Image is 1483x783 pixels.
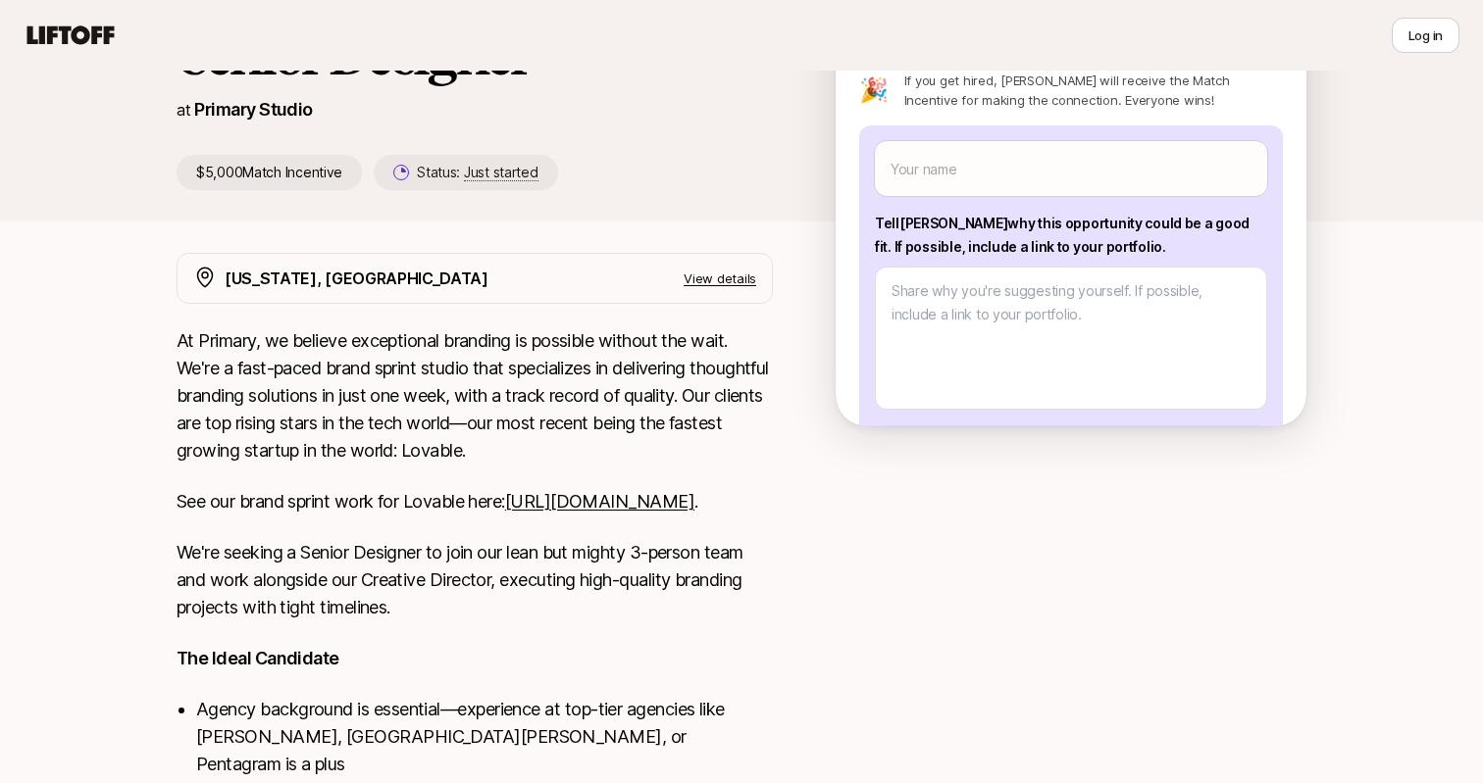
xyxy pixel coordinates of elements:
[684,269,756,288] p: View details
[177,488,773,515] p: See our brand sprint work for Lovable here: .
[194,99,312,120] a: Primary Studio
[177,327,773,465] p: At Primary, we believe exceptional branding is possible without the wait. We're a fast-paced bran...
[177,539,773,621] p: We're seeking a Senior Designer to join our lean but mighty 3-person team and work alongside our ...
[225,266,488,291] p: [US_STATE], [GEOGRAPHIC_DATA]
[177,648,339,668] strong: The Ideal Candidate
[417,161,537,184] p: Status:
[177,97,190,122] p: at
[875,212,1267,259] p: Tell [PERSON_NAME] why this opportunity could be a good fit . If possible, include a link to your...
[464,164,538,181] span: Just started
[177,25,773,84] h1: Senior Designer
[177,155,362,190] p: $5,000 Match Incentive
[505,491,694,512] a: [URL][DOMAIN_NAME]
[904,71,1283,110] p: If you get hired, [PERSON_NAME] will receive the Match Incentive for making the connection. Every...
[1392,18,1459,53] button: Log in
[859,78,889,102] p: 🎉
[196,696,773,778] li: Agency background is essential—experience at top-tier agencies like [PERSON_NAME], [GEOGRAPHIC_DA...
